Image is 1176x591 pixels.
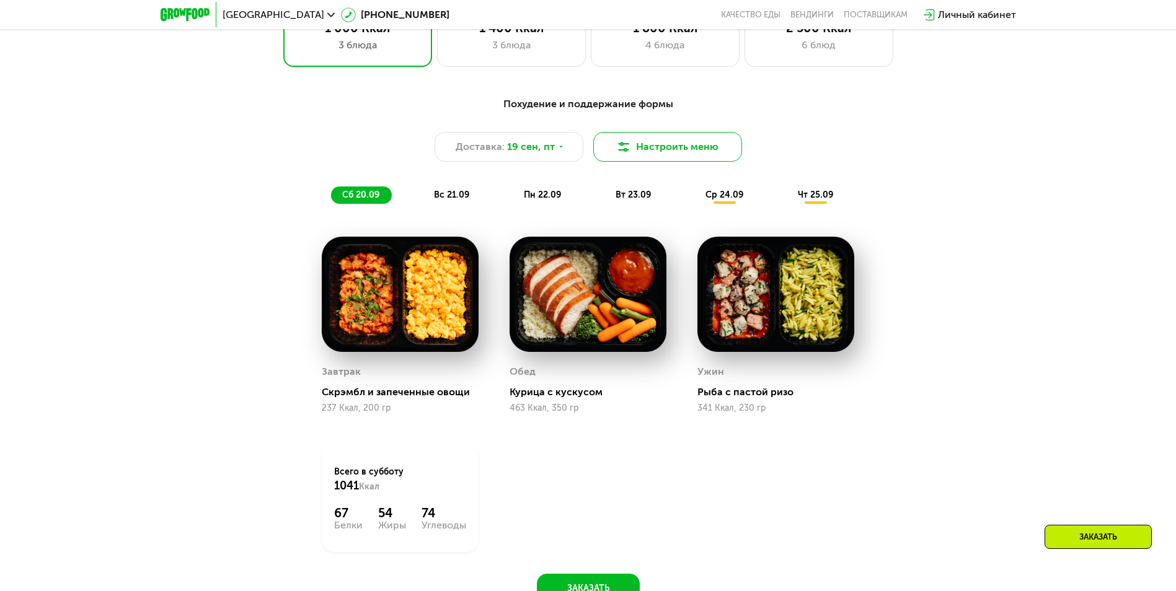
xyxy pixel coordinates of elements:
[450,38,573,53] div: 3 блюда
[604,38,727,53] div: 4 блюда
[342,190,379,200] span: сб 20.09
[790,10,834,20] a: Вендинги
[705,190,743,200] span: ср 24.09
[510,362,536,381] div: Обед
[322,386,489,398] div: Скрэмбл и запеченные овощи
[456,139,505,154] span: Доставка:
[322,362,361,381] div: Завтрак
[378,506,406,520] div: 54
[422,520,466,530] div: Углеводы
[359,481,379,492] span: Ккал
[697,403,854,413] div: 341 Ккал, 230 гр
[334,479,359,492] span: 1041
[422,506,466,520] div: 74
[938,7,1016,22] div: Личный кабинет
[334,506,363,520] div: 67
[221,97,955,112] div: Похудение и поддержание формы
[334,466,466,493] div: Всего в субботу
[334,520,363,530] div: Белки
[758,38,880,53] div: 6 блюд
[510,386,676,398] div: Курица с кускусом
[721,10,780,20] a: Качество еды
[844,10,908,20] div: поставщикам
[798,190,833,200] span: чт 25.09
[322,403,479,413] div: 237 Ккал, 200 гр
[378,520,406,530] div: Жиры
[697,386,864,398] div: Рыба с пастой ризо
[296,38,419,53] div: 3 блюда
[223,10,324,20] span: [GEOGRAPHIC_DATA]
[341,7,449,22] a: [PHONE_NUMBER]
[434,190,469,200] span: вс 21.09
[616,190,651,200] span: вт 23.09
[524,190,561,200] span: пн 22.09
[510,403,666,413] div: 463 Ккал, 350 гр
[1045,525,1152,549] div: Заказать
[593,132,742,162] button: Настроить меню
[507,139,555,154] span: 19 сен, пт
[697,362,724,381] div: Ужин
